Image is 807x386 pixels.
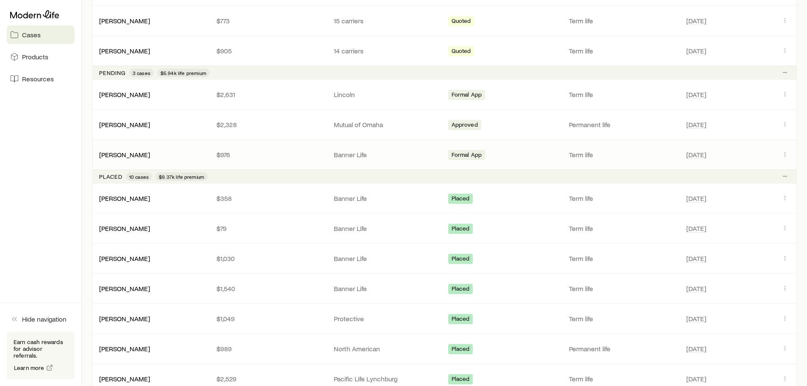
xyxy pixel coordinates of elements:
[161,69,206,76] span: $5.94k life premium
[216,150,320,159] p: $976
[99,120,150,128] a: [PERSON_NAME]
[133,69,150,76] span: 3 cases
[452,17,471,26] span: Quoted
[22,75,54,83] span: Resources
[99,375,150,383] div: [PERSON_NAME]
[569,17,673,25] p: Term life
[99,120,150,129] div: [PERSON_NAME]
[216,375,320,383] p: $2,529
[334,194,438,203] p: Banner Life
[452,225,470,234] span: Placed
[99,90,150,99] div: [PERSON_NAME]
[686,90,706,99] span: [DATE]
[216,284,320,293] p: $1,540
[569,224,673,233] p: Term life
[216,120,320,129] p: $2,328
[334,17,438,25] p: 15 carriers
[7,25,75,44] a: Cases
[569,314,673,323] p: Term life
[452,91,482,100] span: Formal App
[569,150,673,159] p: Term life
[686,254,706,263] span: [DATE]
[569,344,673,353] p: Permanent life
[452,121,478,130] span: Approved
[216,314,320,323] p: $1,049
[686,150,706,159] span: [DATE]
[14,339,68,359] p: Earn cash rewards for advisor referrals.
[452,345,470,354] span: Placed
[334,120,438,129] p: Mutual of Omaha
[334,150,438,159] p: Banner Life
[452,315,470,324] span: Placed
[99,314,150,322] a: [PERSON_NAME]
[99,375,150,383] a: [PERSON_NAME]
[22,53,48,61] span: Products
[159,173,204,180] span: $9.37k life premium
[99,194,150,203] div: [PERSON_NAME]
[216,90,320,99] p: $2,631
[7,332,75,379] div: Earn cash rewards for advisor referrals.Learn more
[99,150,150,158] a: [PERSON_NAME]
[569,375,673,383] p: Term life
[686,17,706,25] span: [DATE]
[334,344,438,353] p: North American
[334,224,438,233] p: Banner Life
[216,17,320,25] p: $773
[686,314,706,323] span: [DATE]
[99,284,150,293] div: [PERSON_NAME]
[99,344,150,353] a: [PERSON_NAME]
[99,47,150,56] div: [PERSON_NAME]
[99,90,150,98] a: [PERSON_NAME]
[452,255,470,264] span: Placed
[7,69,75,88] a: Resources
[129,173,149,180] span: 10 cases
[216,47,320,55] p: $905
[686,194,706,203] span: [DATE]
[14,365,44,371] span: Learn more
[569,120,673,129] p: Permanent life
[452,47,471,56] span: Quoted
[99,17,150,25] a: [PERSON_NAME]
[99,284,150,292] a: [PERSON_NAME]
[99,224,150,233] div: [PERSON_NAME]
[452,151,482,160] span: Formal App
[99,47,150,55] a: [PERSON_NAME]
[452,285,470,294] span: Placed
[686,224,706,233] span: [DATE]
[7,47,75,66] a: Products
[216,194,320,203] p: $358
[452,195,470,204] span: Placed
[216,254,320,263] p: $1,030
[334,47,438,55] p: 14 carriers
[216,224,320,233] p: $79
[569,194,673,203] p: Term life
[686,120,706,129] span: [DATE]
[452,375,470,384] span: Placed
[334,375,438,383] p: Pacific Life Lynchburg
[686,47,706,55] span: [DATE]
[22,31,41,39] span: Cases
[216,344,320,353] p: $989
[334,90,438,99] p: Lincoln
[569,254,673,263] p: Term life
[569,284,673,293] p: Term life
[686,375,706,383] span: [DATE]
[99,194,150,202] a: [PERSON_NAME]
[22,315,67,323] span: Hide navigation
[334,254,438,263] p: Banner Life
[7,310,75,328] button: Hide navigation
[99,254,150,262] a: [PERSON_NAME]
[334,314,438,323] p: Protective
[569,90,673,99] p: Term life
[99,69,126,76] p: Pending
[99,254,150,263] div: [PERSON_NAME]
[569,47,673,55] p: Term life
[686,284,706,293] span: [DATE]
[334,284,438,293] p: Banner Life
[99,173,122,180] p: Placed
[99,224,150,232] a: [PERSON_NAME]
